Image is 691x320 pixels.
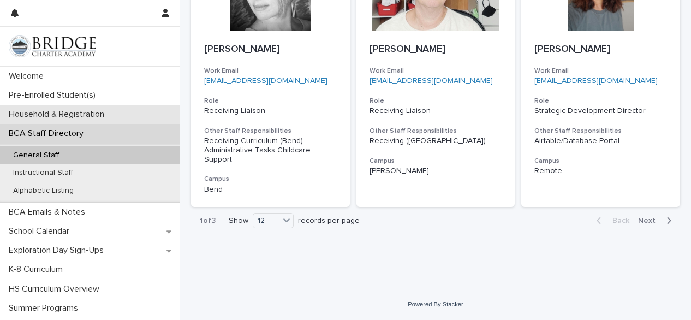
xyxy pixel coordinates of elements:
button: Next [634,216,680,226]
p: K-8 Curriculum [4,264,72,275]
h3: Campus [534,157,667,165]
h3: Other Staff Responsibilities [534,127,667,135]
p: Receiving Liaison [204,106,337,116]
h3: Work Email [204,67,337,75]
p: School Calendar [4,226,78,236]
p: General Staff [4,151,68,160]
h3: Work Email [370,67,502,75]
div: Airtable/Database Portal [534,137,667,146]
p: 1 of 3 [191,208,224,234]
p: Strategic Development Director [534,106,667,116]
p: [PERSON_NAME] [204,44,337,56]
p: Bend [204,185,337,194]
a: [EMAIL_ADDRESS][DOMAIN_NAME] [534,77,658,85]
a: [EMAIL_ADDRESS][DOMAIN_NAME] [370,77,493,85]
p: [PERSON_NAME] [370,167,502,176]
button: Back [588,216,634,226]
p: Exploration Day Sign-Ups [4,245,112,256]
img: V1C1m3IdTEidaUdm9Hs0 [9,35,96,57]
p: Household & Registration [4,109,113,120]
p: Receiving Liaison [370,106,502,116]
h3: Campus [370,157,502,165]
span: Back [606,217,629,224]
div: Receiving ([GEOGRAPHIC_DATA]) [370,137,502,146]
p: Summer Programs [4,303,87,313]
h3: Other Staff Responsibilities [370,127,502,135]
p: BCA Staff Directory [4,128,92,139]
h3: Role [204,97,337,105]
p: Instructional Staff [4,168,82,177]
div: Receiving Curriculum (Bend) Administrative Tasks Childcare Support [204,137,337,164]
p: [PERSON_NAME] [534,44,667,56]
div: 12 [253,215,279,227]
h3: Role [534,97,667,105]
p: Pre-Enrolled Student(s) [4,90,104,100]
p: Show [229,216,248,226]
h3: Work Email [534,67,667,75]
h3: Other Staff Responsibilities [204,127,337,135]
h3: Campus [204,175,337,183]
p: BCA Emails & Notes [4,207,94,217]
span: Next [638,217,662,224]
p: Alphabetic Listing [4,186,82,195]
p: records per page [298,216,360,226]
a: [EMAIL_ADDRESS][DOMAIN_NAME] [204,77,327,85]
p: HS Curriculum Overview [4,284,108,294]
p: [PERSON_NAME] [370,44,502,56]
p: Remote [534,167,667,176]
h3: Role [370,97,502,105]
p: Welcome [4,71,52,81]
a: Powered By Stacker [408,301,463,307]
